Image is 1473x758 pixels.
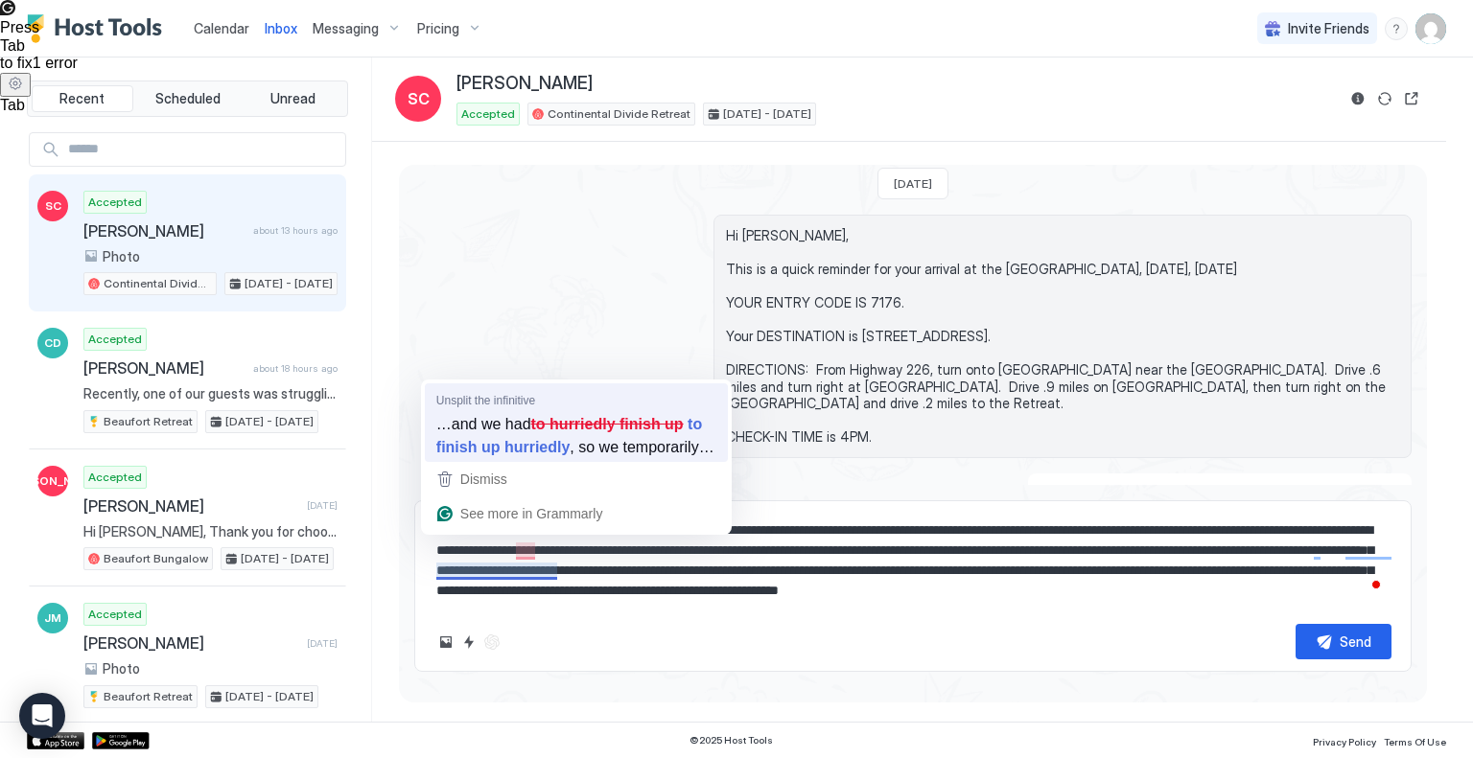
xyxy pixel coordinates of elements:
[1340,632,1371,652] div: Send
[44,334,61,352] span: CD
[83,358,245,378] span: [PERSON_NAME]
[60,133,345,166] input: Input Field
[245,275,333,292] span: [DATE] - [DATE]
[1313,736,1376,747] span: Privacy Policy
[104,688,193,705] span: Beaufort Retreat
[83,385,338,402] span: Recently, one of our guests was struggling with trying to keep sand out of their car and home aft...
[104,550,208,567] span: Beaufort Bungalow
[1313,730,1376,750] a: Privacy Policy
[92,732,150,749] a: Google Play Store
[726,227,1399,446] span: Hi [PERSON_NAME], This is a quick reminder for your arrival at the [GEOGRAPHIC_DATA], [DATE], [DA...
[434,631,457,654] button: Upload image
[307,637,338,650] span: [DATE]
[894,176,932,191] span: [DATE]
[88,331,142,348] span: Accepted
[88,606,142,623] span: Accepted
[88,194,142,211] span: Accepted
[44,609,61,627] span: JM
[1296,624,1391,659] button: Send
[19,693,65,739] div: Open Intercom Messenger
[241,550,329,567] span: [DATE] - [DATE]
[83,221,245,241] span: [PERSON_NAME]
[83,633,299,653] span: [PERSON_NAME]
[103,248,140,265] span: Photo
[27,732,84,749] a: App Store
[690,734,773,747] span: © 2025 Host Tools
[434,513,1391,609] textarea: To enrich screen reader interactions, please activate Accessibility in Grammarly extension settings
[457,631,480,654] button: Quick reply
[104,413,193,430] span: Beaufort Retreat
[307,499,338,512] span: [DATE]
[253,362,338,375] span: about 18 hours ago
[104,275,212,292] span: Continental Divide Retreat
[225,413,314,430] span: [DATE] - [DATE]
[88,469,142,486] span: Accepted
[83,496,299,516] span: [PERSON_NAME]
[103,660,140,678] span: Photo
[225,688,314,705] span: [DATE] - [DATE]
[1384,730,1446,750] a: Terms Of Use
[253,224,338,237] span: about 13 hours ago
[83,523,338,540] span: Hi [PERSON_NAME], Thank you for choosing the Beaufort Bungalow for your vacation. We hope your st...
[1384,736,1446,747] span: Terms Of Use
[6,472,101,490] span: [PERSON_NAME]
[45,197,61,215] span: SC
